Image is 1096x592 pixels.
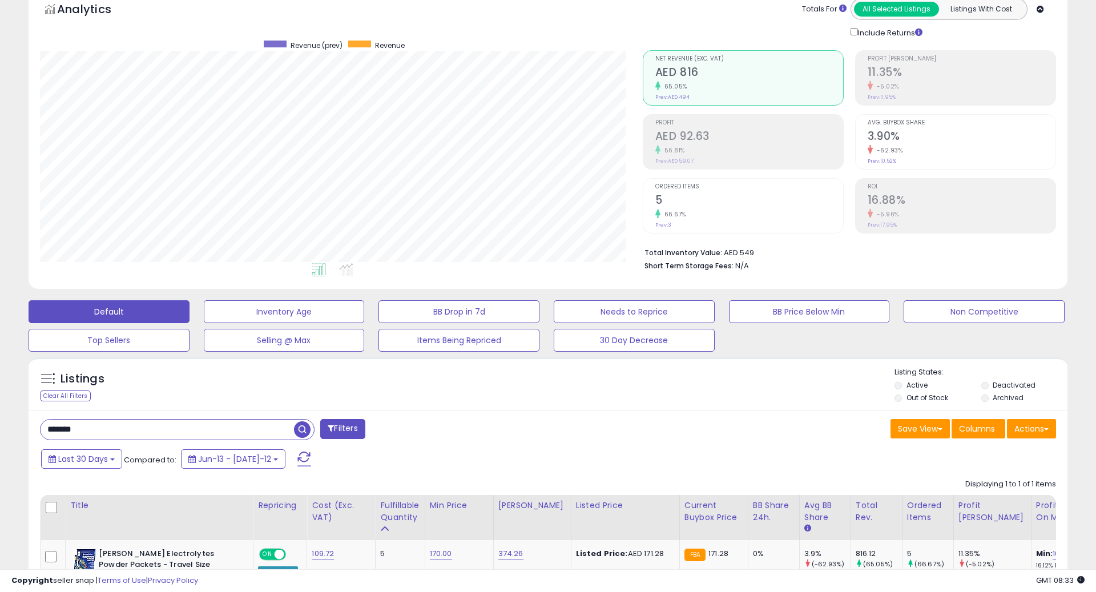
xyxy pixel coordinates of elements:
[498,500,566,512] div: [PERSON_NAME]
[868,184,1055,190] span: ROI
[906,393,948,402] label: Out of Stock
[868,222,897,228] small: Prev: 17.95%
[938,2,1024,17] button: Listings With Cost
[1036,575,1085,586] span: 2025-08-12 08:33 GMT
[644,245,1047,259] li: AED 549
[958,549,1031,559] div: 11.35%
[868,120,1055,126] span: Avg. Buybox Share
[708,548,728,559] span: 171.28
[804,500,846,523] div: Avg BB Share
[660,82,687,91] small: 65.05%
[958,500,1026,523] div: Profit [PERSON_NAME]
[660,146,685,155] small: 56.81%
[378,300,539,323] button: BB Drop in 7d
[284,550,303,559] span: OFF
[576,548,628,559] b: Listed Price:
[655,222,671,228] small: Prev: 3
[554,300,715,323] button: Needs to Reprice
[655,194,843,209] h2: 5
[576,549,671,559] div: AED 171.28
[804,549,851,559] div: 3.9%
[959,423,995,434] span: Columns
[258,500,302,512] div: Repricing
[40,390,91,401] div: Clear All Filters
[148,575,198,586] a: Privacy Policy
[684,549,706,561] small: FBA
[868,66,1055,81] h2: 11.35%
[291,41,342,50] span: Revenue (prev)
[890,419,950,438] button: Save View
[70,500,248,512] div: Title
[1007,419,1056,438] button: Actions
[576,500,675,512] div: Listed Price
[856,549,902,559] div: 816.12
[906,380,928,390] label: Active
[894,367,1067,378] p: Listing States:
[644,261,734,271] b: Short Term Storage Fees:
[61,371,104,387] h5: Listings
[198,453,271,465] span: Jun-13 - [DATE]-12
[11,575,53,586] strong: Copyright
[904,300,1065,323] button: Non Competitive
[320,419,365,439] button: Filters
[684,500,743,523] div: Current Buybox Price
[753,549,791,559] div: 0%
[204,329,365,352] button: Selling @ Max
[868,194,1055,209] h2: 16.88%
[380,549,416,559] div: 5
[753,500,795,523] div: BB Share 24h.
[655,130,843,145] h2: AED 92.63
[729,300,890,323] button: BB Price Below Min
[73,549,96,571] img: 51X4INkTDzL._SL40_.jpg
[29,300,190,323] button: Default
[1053,548,1071,559] a: 10.92
[29,329,190,352] button: Top Sellers
[124,454,176,465] span: Compared to:
[260,550,275,559] span: ON
[873,146,903,155] small: -62.93%
[993,393,1024,402] label: Archived
[380,500,420,523] div: Fulfillable Quantity
[655,120,843,126] span: Profit
[655,158,694,164] small: Prev: AED 59.07
[804,523,811,534] small: Avg BB Share.
[41,449,122,469] button: Last 30 Days
[375,41,405,50] span: Revenue
[660,210,686,219] small: 66.67%
[868,158,896,164] small: Prev: 10.52%
[498,548,523,559] a: 374.26
[98,575,146,586] a: Terms of Use
[907,549,953,559] div: 5
[655,56,843,62] span: Net Revenue (Exc. VAT)
[873,82,899,91] small: -5.02%
[644,248,722,257] b: Total Inventory Value:
[965,479,1056,490] div: Displaying 1 to 1 of 1 items
[554,329,715,352] button: 30 Day Decrease
[856,500,897,523] div: Total Rev.
[312,500,370,523] div: Cost (Exc. VAT)
[868,56,1055,62] span: Profit [PERSON_NAME]
[802,4,847,15] div: Totals For
[57,1,134,20] h5: Analytics
[952,419,1005,438] button: Columns
[58,453,108,465] span: Last 30 Days
[842,26,936,39] div: Include Returns
[312,548,334,559] a: 109.72
[907,500,949,523] div: Ordered Items
[181,449,285,469] button: Jun-13 - [DATE]-12
[430,500,489,512] div: Min Price
[993,380,1035,390] label: Deactivated
[655,66,843,81] h2: AED 816
[868,94,896,100] small: Prev: 11.95%
[735,260,749,271] span: N/A
[11,575,198,586] div: seller snap | |
[655,184,843,190] span: Ordered Items
[868,130,1055,145] h2: 3.90%
[430,548,452,559] a: 170.00
[655,94,690,100] small: Prev: AED 494
[854,2,939,17] button: All Selected Listings
[873,210,899,219] small: -5.96%
[204,300,365,323] button: Inventory Age
[1036,548,1053,559] b: Min:
[378,329,539,352] button: Items Being Repriced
